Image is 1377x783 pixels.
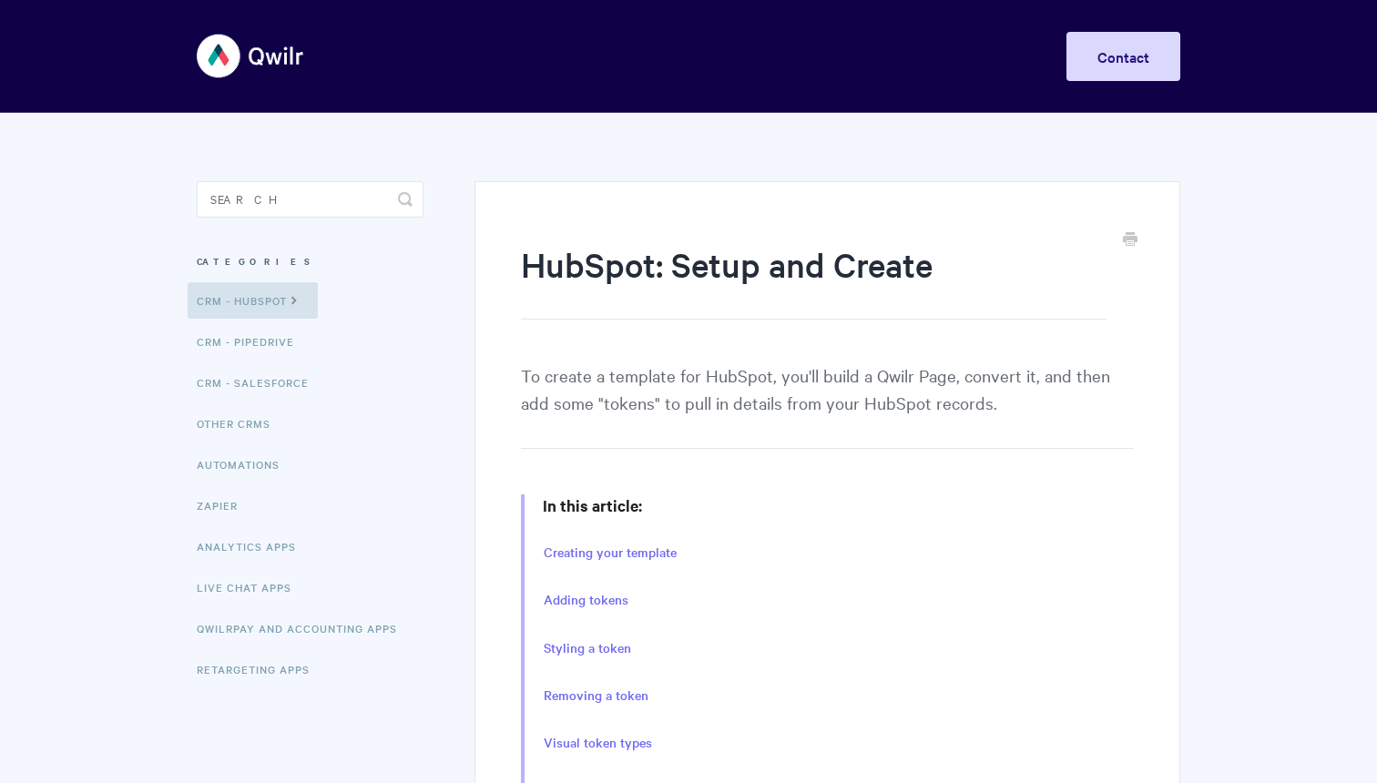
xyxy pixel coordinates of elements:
[521,241,1107,320] h1: HubSpot: Setup and Create
[197,569,305,605] a: Live Chat Apps
[544,686,648,706] a: Removing a token
[197,487,251,524] a: Zapier
[188,282,318,319] a: CRM - HubSpot
[197,181,423,218] input: Search
[1066,32,1180,81] a: Contact
[197,22,305,90] img: Qwilr Help Center
[543,494,642,516] strong: In this article:
[544,590,628,610] a: Adding tokens
[197,651,323,687] a: Retargeting Apps
[197,528,310,564] a: Analytics Apps
[197,405,284,442] a: Other CRMs
[544,638,631,658] a: Styling a token
[544,543,677,563] a: Creating your template
[197,245,423,278] h3: Categories
[544,733,652,753] a: Visual token types
[521,361,1134,449] p: To create a template for HubSpot, you'll build a Qwilr Page, convert it, and then add some "token...
[1123,230,1137,250] a: Print this Article
[197,323,308,360] a: CRM - Pipedrive
[197,364,322,401] a: CRM - Salesforce
[197,610,411,646] a: QwilrPay and Accounting Apps
[197,446,293,483] a: Automations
